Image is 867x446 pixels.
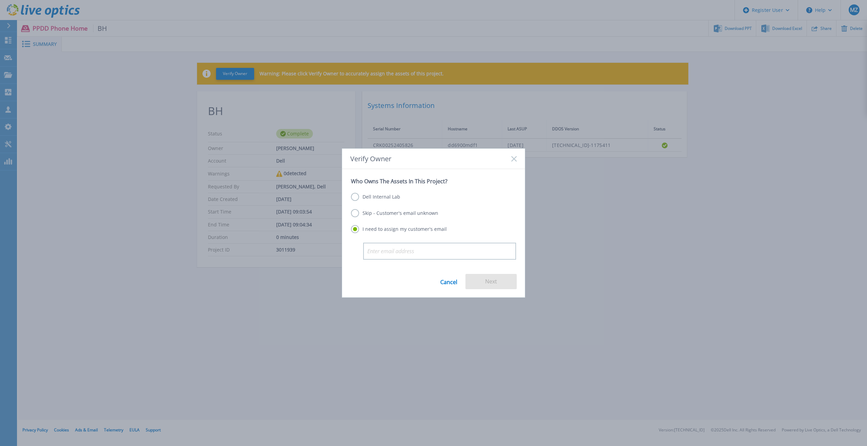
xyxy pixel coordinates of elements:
[351,178,516,185] p: Who Owns The Assets In This Project?
[350,155,391,163] span: Verify Owner
[351,209,438,217] label: Skip - Customer's email unknown
[440,274,457,289] a: Cancel
[363,243,516,260] input: Enter email address
[465,274,517,289] button: Next
[351,193,400,201] label: Dell Internal Lab
[351,225,447,233] label: I need to assign my customer's email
